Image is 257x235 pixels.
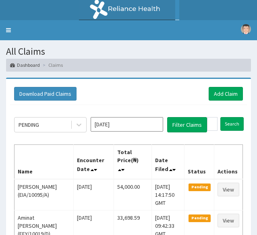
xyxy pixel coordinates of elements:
[14,87,77,101] button: Download Paid Claims
[241,24,251,34] img: User Image
[207,117,218,131] input: Search by HMO ID
[91,117,163,132] input: Select Month and Year
[114,179,152,210] td: 54,000.00
[152,144,184,179] th: Date Filed
[184,144,214,179] th: Status
[114,144,152,179] th: Total Price(₦)
[15,179,74,210] td: [PERSON_NAME] (EIA/10095/A)
[214,144,242,179] th: Actions
[15,144,74,179] th: Name
[189,214,211,222] span: Pending
[74,144,114,179] th: Encounter Date
[220,117,244,131] input: Search
[152,179,184,210] td: [DATE] 14:17:50 GMT
[167,117,207,132] button: Filter Claims
[74,179,114,210] td: [DATE]
[41,62,63,68] li: Claims
[209,87,243,101] a: Add Claim
[218,214,239,227] a: View
[6,46,251,57] h1: All Claims
[218,183,239,196] a: View
[19,121,39,129] div: PENDING
[189,183,211,191] span: Pending
[10,62,40,68] a: Dashboard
